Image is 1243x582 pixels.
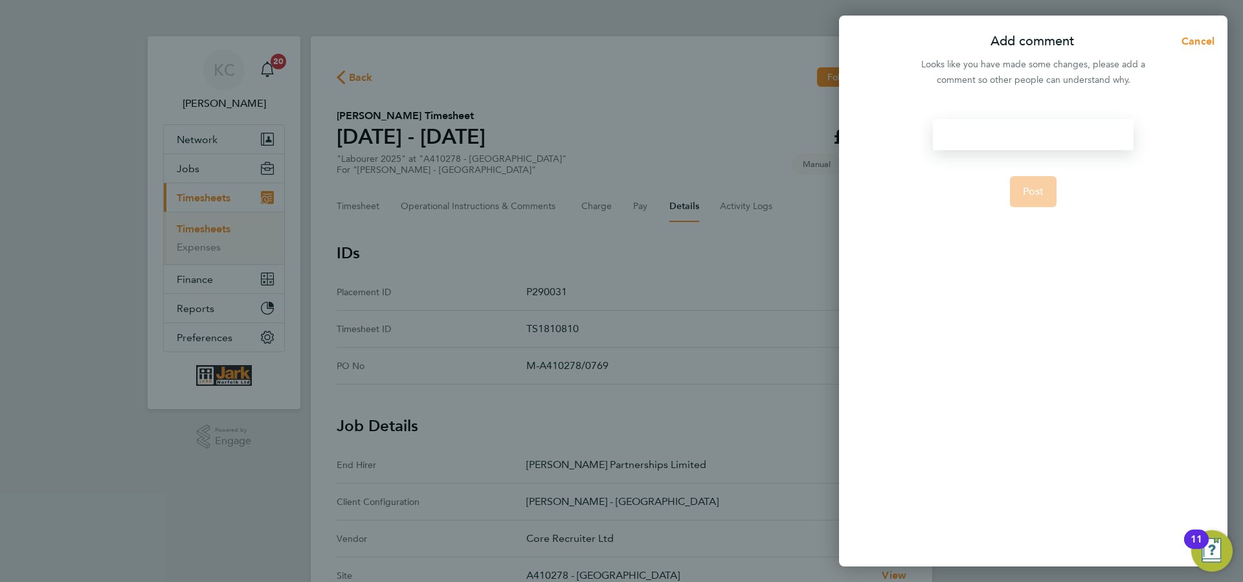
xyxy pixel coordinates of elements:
button: Cancel [1161,28,1227,54]
button: Open Resource Center, 11 new notifications [1191,530,1233,572]
div: Looks like you have made some changes, please add a comment so other people can understand why. [914,57,1152,88]
div: 11 [1191,539,1202,556]
span: Cancel [1178,35,1215,47]
p: Add comment [991,32,1074,50]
